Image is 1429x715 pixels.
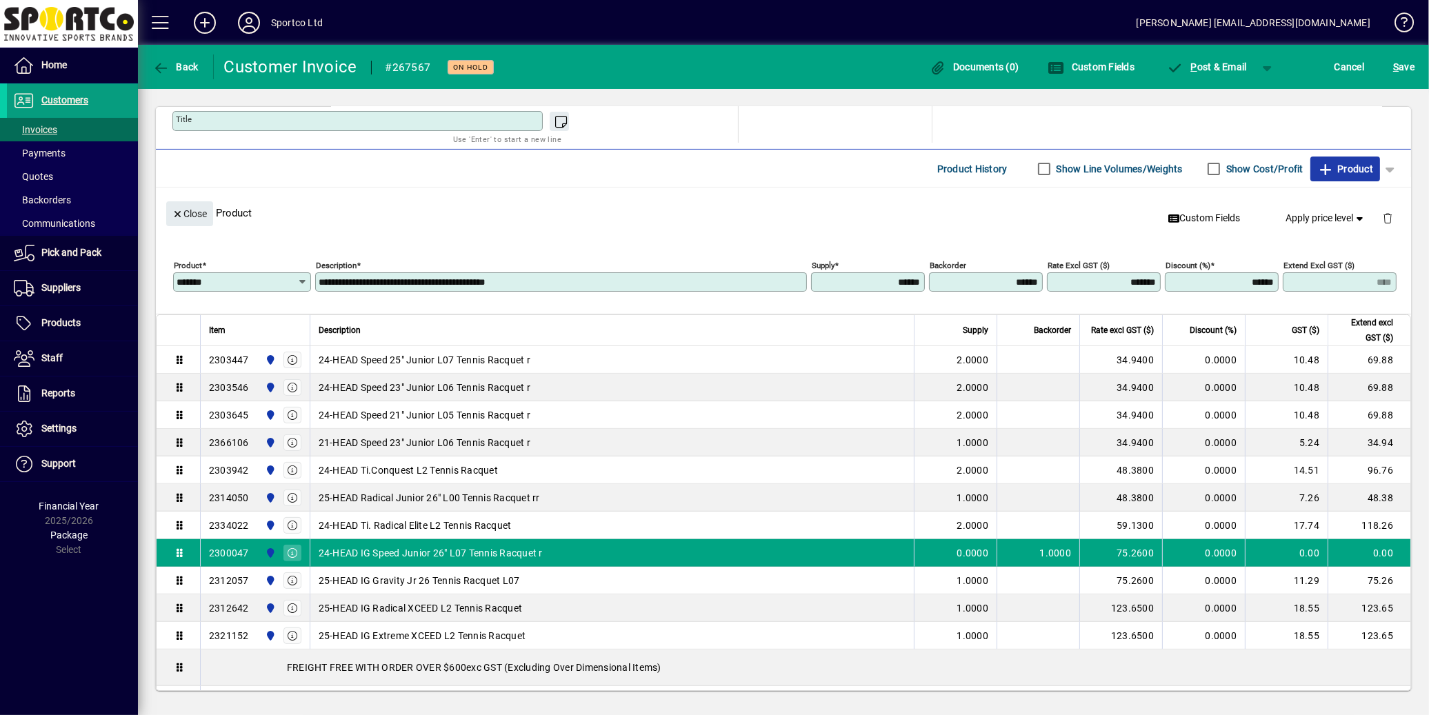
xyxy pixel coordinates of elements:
[319,381,530,394] span: 24-HEAD Speed 23" Junior L06 Tennis Racquet r
[209,353,249,367] div: 2303447
[1162,429,1245,456] td: 0.0000
[957,463,989,477] span: 2.0000
[7,306,138,341] a: Products
[316,261,357,270] mat-label: Description
[183,10,227,35] button: Add
[1091,323,1154,338] span: Rate excl GST ($)
[261,463,277,478] span: Sportco Ltd Warehouse
[1137,12,1370,34] div: [PERSON_NAME] [EMAIL_ADDRESS][DOMAIN_NAME]
[1048,261,1110,270] mat-label: Rate excl GST ($)
[930,61,1019,72] span: Documents (0)
[261,573,277,588] span: Sportco Ltd Warehouse
[1088,518,1154,532] div: 59.1300
[41,352,63,363] span: Staff
[1088,601,1154,615] div: 123.6500
[261,407,277,423] span: Sportco Ltd Warehouse
[1328,429,1410,456] td: 34.94
[1054,162,1183,176] label: Show Line Volumes/Weights
[7,412,138,446] a: Settings
[1393,56,1415,78] span: ave
[1245,374,1328,401] td: 10.48
[1162,512,1245,539] td: 0.0000
[1088,353,1154,367] div: 34.9400
[957,629,989,643] span: 1.0000
[1088,381,1154,394] div: 34.9400
[1088,463,1154,477] div: 48.3800
[7,188,138,212] a: Backorders
[1292,323,1319,338] span: GST ($)
[149,54,202,79] button: Back
[453,63,488,72] span: On hold
[201,649,1410,685] div: FREIGHT FREE WITH ORDER OVER $600exc GST (Excluding Over Dimensional Items)
[1088,408,1154,422] div: 34.9400
[1162,401,1245,429] td: 0.0000
[1166,261,1210,270] mat-label: Discount (%)
[1328,401,1410,429] td: 69.88
[1245,512,1328,539] td: 17.74
[41,423,77,434] span: Settings
[1191,61,1197,72] span: P
[957,518,989,532] span: 2.0000
[261,601,277,616] span: Sportco Ltd Warehouse
[41,387,75,399] span: Reports
[1328,567,1410,594] td: 75.26
[957,601,989,615] span: 1.0000
[957,491,989,505] span: 1.0000
[1162,456,1245,484] td: 0.0000
[152,61,199,72] span: Back
[271,12,323,34] div: Sportco Ltd
[957,546,989,560] span: 0.0000
[1390,54,1418,79] button: Save
[261,435,277,450] span: Sportco Ltd Warehouse
[174,261,202,270] mat-label: Product
[319,491,540,505] span: 25-HEAD Radical Junior 26" L00 Tennis Racquet rr
[1162,484,1245,512] td: 0.0000
[319,463,498,477] span: 24-HEAD Ti.Conquest L2 Tennis Racquet
[1317,158,1373,180] span: Product
[1335,56,1365,78] span: Cancel
[14,194,71,205] span: Backorders
[50,530,88,541] span: Package
[1088,491,1154,505] div: 48.3800
[1162,567,1245,594] td: 0.0000
[7,141,138,165] a: Payments
[1245,567,1328,594] td: 11.29
[227,10,271,35] button: Profile
[1328,512,1410,539] td: 118.26
[41,317,81,328] span: Products
[41,59,67,70] span: Home
[1088,546,1154,560] div: 75.2600
[1331,54,1368,79] button: Cancel
[319,408,530,422] span: 24-HEAD Speed 21" Junior L05 Tennis Racquet r
[1281,206,1372,231] button: Apply price level
[1167,61,1247,72] span: ost & Email
[319,601,523,615] span: 25-HEAD IG Radical XCEED L2 Tennis Racquet
[7,48,138,83] a: Home
[1371,201,1404,234] button: Delete
[1393,61,1399,72] span: S
[1245,401,1328,429] td: 10.48
[1245,484,1328,512] td: 7.26
[1162,594,1245,622] td: 0.0000
[261,545,277,561] span: Sportco Ltd Warehouse
[1328,346,1410,374] td: 69.88
[261,352,277,367] span: Sportco Ltd Warehouse
[14,171,53,182] span: Quotes
[957,353,989,367] span: 2.0000
[1040,546,1072,560] span: 1.0000
[453,131,561,147] mat-hint: Use 'Enter' to start a new line
[7,118,138,141] a: Invoices
[7,376,138,411] a: Reports
[937,158,1008,180] span: Product History
[7,341,138,376] a: Staff
[39,501,99,512] span: Financial Year
[957,436,989,450] span: 1.0000
[166,201,213,226] button: Close
[138,54,214,79] app-page-header-button: Back
[1162,374,1245,401] td: 0.0000
[1160,54,1254,79] button: Post & Email
[1337,315,1393,345] span: Extend excl GST ($)
[7,236,138,270] a: Pick and Pack
[209,323,226,338] span: Item
[209,601,249,615] div: 2312642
